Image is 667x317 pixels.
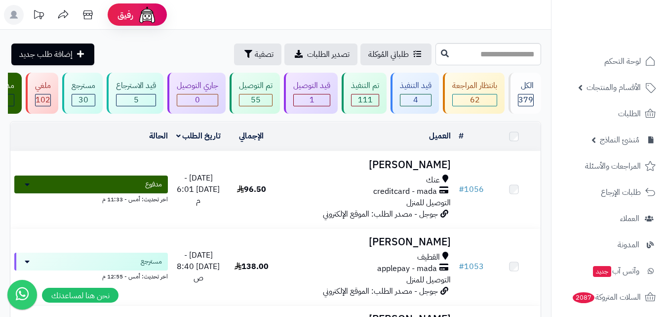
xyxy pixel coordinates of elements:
span: رفيق [118,9,133,21]
h3: [PERSON_NAME] [282,159,451,171]
a: # [459,130,464,142]
div: تم التوصيل [239,80,273,91]
span: 0 [195,94,200,106]
span: 102 [36,94,50,106]
span: الطلبات [618,107,641,121]
span: السلات المتروكة [572,290,641,304]
a: لوحة التحكم [557,49,661,73]
a: إضافة طلب جديد [11,44,94,65]
a: طلبات الإرجاع [557,181,661,204]
span: 138.00 [235,261,269,272]
span: العملاء [620,212,639,226]
span: تصفية [255,48,274,60]
a: المراجعات والأسئلة [557,154,661,178]
a: طلباتي المُوكلة [360,44,432,65]
img: logo-2.png [600,27,658,47]
a: قيد التنفيذ 4 [389,73,441,114]
span: طلباتي المُوكلة [368,48,409,60]
div: بانتظار المراجعة [452,80,497,91]
a: الحالة [149,130,168,142]
div: 55 [239,94,272,106]
span: القطيف [417,252,440,263]
a: بانتظار المراجعة 62 [441,73,507,114]
div: 1 [294,94,330,106]
div: 4 [400,94,431,106]
span: المدونة [618,238,639,252]
a: #1053 [459,261,484,272]
div: قيد التوصيل [293,80,330,91]
span: الأقسام والمنتجات [587,81,641,94]
a: السلات المتروكة2087 [557,285,661,309]
a: ملغي 102 [24,73,60,114]
a: قيد التوصيل 1 [282,73,340,114]
a: الإجمالي [239,130,264,142]
div: مسترجع [72,80,95,91]
div: 62 [453,94,497,106]
span: # [459,261,464,272]
a: وآتس آبجديد [557,259,661,283]
span: 2087 [573,292,594,303]
span: 55 [251,94,261,106]
span: عنك [426,175,440,186]
a: تحديثات المنصة [26,5,51,27]
span: جوجل - مصدر الطلب: الموقع الإلكتروني [323,208,438,220]
span: لوحة التحكم [604,54,641,68]
a: تم التوصيل 55 [228,73,282,114]
span: تصدير الطلبات [307,48,350,60]
span: وآتس آب [592,264,639,278]
div: جاري التوصيل [177,80,218,91]
a: الطلبات [557,102,661,126]
div: 5 [117,94,156,106]
div: اخر تحديث: أمس - 11:33 م [14,193,168,204]
span: 96.50 [237,183,266,195]
span: طلبات الإرجاع [601,185,641,199]
a: جاري التوصيل 0 [165,73,228,114]
a: العميل [429,130,451,142]
div: 0 [177,94,218,106]
span: جديد [593,266,611,277]
span: # [459,183,464,195]
a: الكل379 [507,73,543,114]
div: 111 [352,94,379,106]
span: 111 [358,94,373,106]
a: تم التنفيذ 111 [340,73,389,114]
a: المدونة [557,233,661,257]
span: مدفوع [145,180,162,189]
div: قيد الاسترجاع [116,80,156,91]
a: العملاء [557,207,661,230]
span: التوصيل للمنزل [406,274,451,286]
span: إضافة طلب جديد [19,48,73,60]
span: applepay - mada [377,263,437,274]
img: ai-face.png [137,5,157,25]
div: الكل [518,80,534,91]
span: المراجعات والأسئلة [585,159,641,173]
span: جوجل - مصدر الطلب: الموقع الإلكتروني [323,285,438,297]
span: 30 [78,94,88,106]
a: قيد الاسترجاع 5 [105,73,165,114]
span: 379 [518,94,533,106]
div: اخر تحديث: أمس - 12:55 م [14,271,168,281]
span: creditcard - mada [373,186,437,197]
button: تصفية [234,44,281,65]
span: 4 [413,94,418,106]
span: التوصيل للمنزل [406,197,451,209]
span: [DATE] - [DATE] 6:01 م [177,172,220,207]
span: [DATE] - [DATE] 8:40 ص [177,249,220,284]
a: تصدير الطلبات [284,44,357,65]
span: 62 [470,94,480,106]
h3: [PERSON_NAME] [282,236,451,248]
span: مُنشئ النماذج [600,133,639,147]
a: تاريخ الطلب [176,130,221,142]
div: تم التنفيذ [351,80,379,91]
a: مسترجع 30 [60,73,105,114]
div: 30 [72,94,95,106]
div: ملغي [35,80,51,91]
a: #1056 [459,183,484,195]
div: قيد التنفيذ [400,80,432,91]
span: مسترجع [141,257,162,267]
span: 1 [310,94,314,106]
span: 5 [134,94,139,106]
